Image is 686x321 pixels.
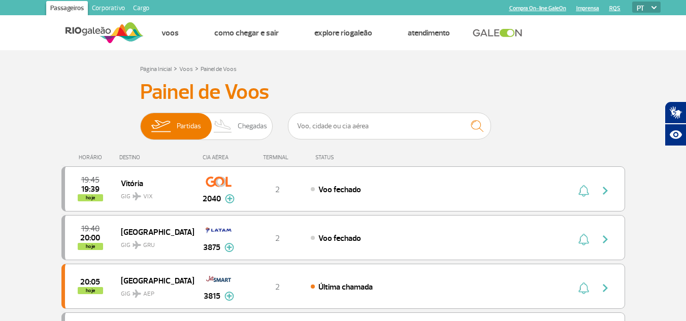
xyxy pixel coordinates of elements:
span: 2 [275,282,280,292]
span: Chegadas [238,113,267,139]
span: GIG [121,235,186,250]
a: Página Inicial [140,65,172,73]
img: destiny_airplane.svg [133,290,141,298]
img: mais-info-painel-voo.svg [224,243,234,252]
img: sino-painel-voo.svg [578,233,589,245]
a: Voos [161,28,179,38]
div: DESTINO [119,154,193,161]
span: Partidas [177,113,201,139]
a: Cargo [129,1,153,17]
img: seta-direita-painel-voo.svg [599,185,611,197]
span: 2 [275,233,280,243]
a: Como chegar e sair [214,28,279,38]
span: 2025-09-25 19:45:00 [81,176,100,184]
img: seta-direita-painel-voo.svg [599,282,611,294]
span: 2025-09-25 19:40:00 [81,225,100,232]
a: RQS [609,5,620,12]
img: mais-info-painel-voo.svg [225,194,235,203]
a: > [174,62,177,74]
span: hoje [78,194,103,201]
a: Imprensa [576,5,599,12]
a: Atendimento [408,28,450,38]
img: sino-painel-voo.svg [578,185,589,197]
span: VIX [143,192,153,201]
span: 2025-09-25 20:05:00 [80,278,100,286]
span: hoje [78,287,103,294]
img: destiny_airplane.svg [133,192,141,200]
a: Compra On-line GaleOn [509,5,566,12]
span: GRU [143,241,155,250]
h3: Painel de Voos [140,80,546,105]
span: AEP [143,290,154,299]
div: TERMINAL [244,154,310,161]
button: Abrir recursos assistivos. [665,124,686,146]
span: 2 [275,185,280,195]
input: Voo, cidade ou cia aérea [288,113,491,139]
span: [GEOGRAPHIC_DATA] [121,225,186,238]
span: 3815 [204,290,220,302]
img: mais-info-painel-voo.svg [224,292,234,301]
span: Voo fechado [318,233,361,243]
span: 2040 [203,193,221,205]
span: hoje [78,243,103,250]
span: 3875 [203,241,220,254]
img: destiny_airplane.svg [133,241,141,249]
a: Explore RIOgaleão [314,28,372,38]
span: 2025-09-25 19:39:01 [81,186,100,193]
a: Painel de Voos [201,65,237,73]
img: slider-embarque [145,113,177,139]
img: seta-direita-painel-voo.svg [599,233,611,245]
div: Plugin de acessibilidade da Hand Talk. [665,101,686,146]
span: Vitória [121,176,186,190]
a: Voos [179,65,193,73]
span: Voo fechado [318,185,361,195]
div: STATUS [310,154,393,161]
div: HORÁRIO [64,154,120,161]
img: slider-desembarque [208,113,238,139]
a: Passageiros [46,1,88,17]
img: sino-painel-voo.svg [578,282,589,294]
span: 2025-09-25 20:00:00 [80,234,100,241]
div: CIA AÉREA [193,154,244,161]
a: > [195,62,199,74]
a: Corporativo [88,1,129,17]
button: Abrir tradutor de língua de sinais. [665,101,686,124]
span: GIG [121,187,186,201]
span: Última chamada [318,282,373,292]
span: [GEOGRAPHIC_DATA] [121,274,186,287]
span: GIG [121,284,186,299]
